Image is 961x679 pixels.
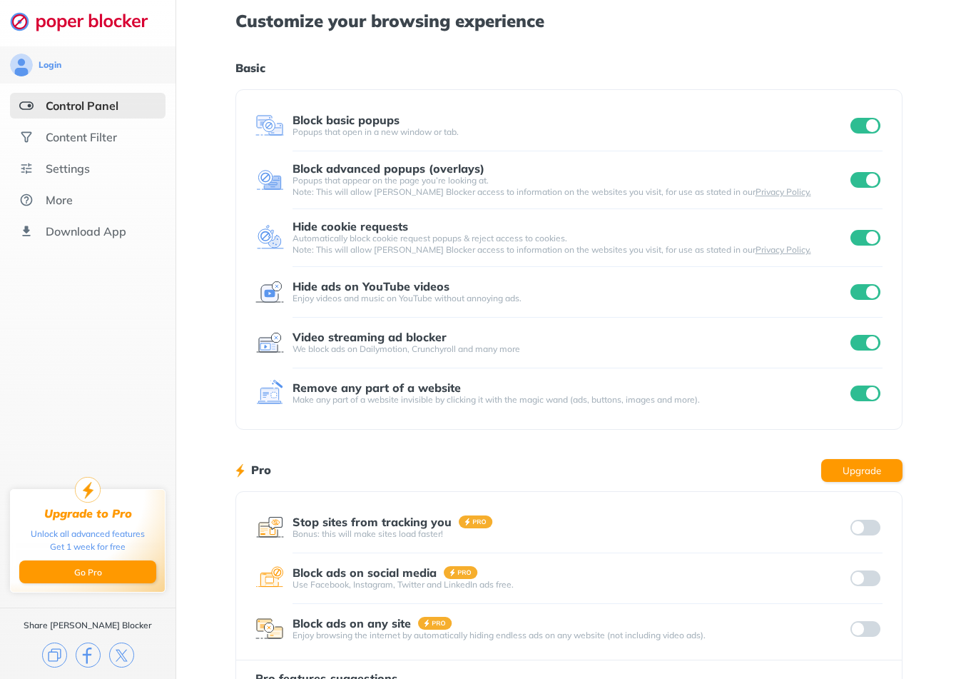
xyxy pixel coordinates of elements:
img: lighting bolt [235,462,245,479]
img: upgrade-to-pro.svg [75,477,101,503]
img: pro-badge.svg [444,566,478,579]
img: about.svg [19,193,34,207]
div: Share [PERSON_NAME] Blocker [24,620,152,631]
div: Make any part of a website invisible by clicking it with the magic wand (ads, buttons, images and... [293,394,848,406]
button: Go Pro [19,560,156,583]
div: Block basic popups [293,114,400,126]
img: feature icon [255,278,284,306]
img: social.svg [19,130,34,144]
div: Block advanced popups (overlays) [293,162,484,175]
div: Popups that appear on the page you’re looking at. Note: This will allow [PERSON_NAME] Blocker acc... [293,175,848,198]
h1: Customize your browsing experience [235,11,902,30]
img: feature icon [255,111,284,140]
div: Hide cookie requests [293,220,408,233]
img: download-app.svg [19,224,34,238]
div: Download App [46,224,126,238]
img: avatar.svg [10,54,33,76]
div: We block ads on Dailymotion, Crunchyroll and many more [293,343,848,355]
img: features-selected.svg [19,99,34,113]
div: Upgrade to Pro [44,507,132,520]
img: feature icon [255,513,284,542]
div: Remove any part of a website [293,381,461,394]
img: x.svg [109,643,134,668]
div: Login [39,59,61,71]
a: Privacy Policy. [756,244,811,255]
div: Stop sites from tracking you [293,515,452,528]
div: Settings [46,161,90,176]
h1: Basic [235,59,902,77]
img: feature icon [255,328,284,357]
div: Popups that open in a new window or tab. [293,126,848,138]
img: copy.svg [42,643,67,668]
img: feature icon [255,615,284,643]
div: Block ads on social media [293,566,437,579]
a: Privacy Policy. [756,186,811,197]
div: Content Filter [46,130,117,144]
div: More [46,193,73,207]
button: Upgrade [821,459,902,482]
div: Enjoy videos and music on YouTube without annoying ads. [293,293,848,304]
img: feature icon [255,223,284,252]
div: Video streaming ad blocker [293,331,447,343]
img: facebook.svg [76,643,101,668]
img: pro-badge.svg [459,515,493,528]
div: Control Panel [46,99,118,113]
img: logo-webpage.svg [10,11,163,31]
img: feature icon [255,379,284,408]
img: feature icon [255,166,284,194]
div: Unlock all advanced features [31,528,145,540]
div: Block ads on any site [293,617,411,630]
img: pro-badge.svg [418,617,452,630]
div: Automatically block cookie request popups & reject access to cookies. Note: This will allow [PERS... [293,233,848,256]
div: Use Facebook, Instagram, Twitter and LinkedIn ads free. [293,579,848,590]
div: Enjoy browsing the internet by automatically hiding endless ads on any website (not including vid... [293,630,848,641]
div: Bonus: this will make sites load faster! [293,528,848,540]
div: Get 1 week for free [50,540,126,553]
img: settings.svg [19,161,34,176]
h1: Pro [251,461,271,479]
img: feature icon [255,564,284,593]
div: Hide ads on YouTube videos [293,280,449,293]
